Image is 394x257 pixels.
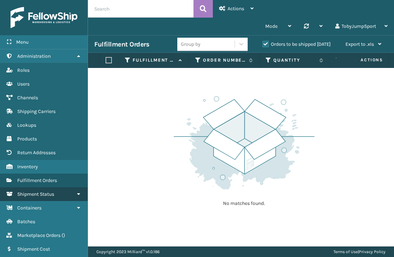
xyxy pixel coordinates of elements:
[345,41,374,47] span: Export to .xls
[17,205,42,211] span: Containers
[11,7,77,28] img: logo
[133,57,175,63] label: Fulfillment Order Id
[17,232,61,238] span: Marketplace Orders
[17,108,56,114] span: Shipping Carriers
[17,150,56,156] span: Return Addresses
[17,177,57,183] span: Fulfillment Orders
[359,249,386,254] a: Privacy Policy
[17,164,38,170] span: Inventory
[17,81,30,87] span: Users
[16,39,28,45] span: Menu
[17,246,50,252] span: Shipment Cost
[17,219,35,225] span: Batches
[17,67,30,73] span: Roles
[262,41,331,47] label: Orders to be shipped [DATE]
[17,122,36,128] span: Lookups
[17,53,51,59] span: Administration
[96,246,160,257] p: Copyright 2023 Milliard™ v 1.0.186
[273,57,316,63] label: Quantity
[228,6,244,12] span: Actions
[335,18,388,35] div: TobyJumpSport
[17,136,37,142] span: Products
[265,23,278,29] span: Mode
[338,54,387,66] span: Actions
[181,40,201,48] div: Group by
[17,191,54,197] span: Shipment Status
[17,95,38,101] span: Channels
[94,40,149,49] h3: Fulfillment Orders
[203,57,246,63] label: Order Number
[333,249,358,254] a: Terms of Use
[62,232,65,238] span: ( )
[333,246,386,257] div: |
